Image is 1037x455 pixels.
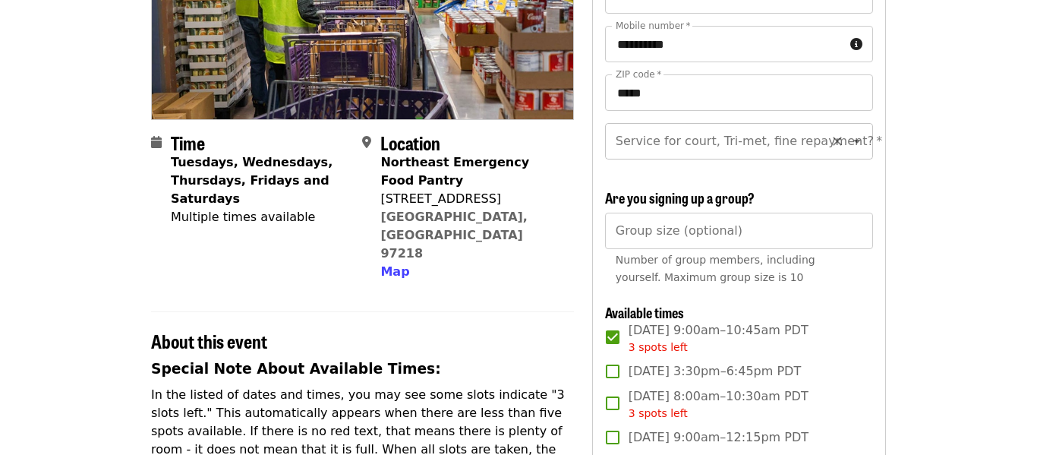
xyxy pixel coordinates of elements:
strong: Tuesdays, Wednesdays, Thursdays, Fridays and Saturdays [171,155,333,206]
i: calendar icon [151,135,162,150]
span: Are you signing up a group? [605,188,755,207]
div: Multiple times available [171,208,350,226]
span: [DATE] 9:00am–10:45am PDT [629,321,808,355]
input: ZIP code [605,74,873,111]
button: Map [380,263,409,281]
span: Available times [605,302,684,322]
i: map-marker-alt icon [362,135,371,150]
label: Mobile number [616,21,690,30]
span: Map [380,264,409,279]
span: 3 spots left [629,341,688,353]
a: [GEOGRAPHIC_DATA], [GEOGRAPHIC_DATA] 97218 [380,210,528,261]
span: Time [171,129,205,156]
strong: Northeast Emergency Food Pantry [380,155,529,188]
span: [DATE] 8:00am–10:30am PDT [629,387,808,422]
span: Number of group members, including yourself. Maximum group size is 10 [616,254,815,283]
span: 3 spots left [629,407,688,419]
span: [DATE] 9:00am–12:15pm PDT [629,428,808,447]
span: [DATE] 3:30pm–6:45pm PDT [629,362,801,381]
input: [object Object] [605,213,873,249]
input: Mobile number [605,26,844,62]
div: [STREET_ADDRESS] [380,190,561,208]
span: Location [380,129,440,156]
span: About this event [151,327,267,354]
label: ZIP code [616,70,661,79]
button: Clear [827,131,848,152]
i: circle-info icon [850,37,862,52]
button: Open [846,131,868,152]
strong: Special Note About Available Times: [151,361,441,377]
